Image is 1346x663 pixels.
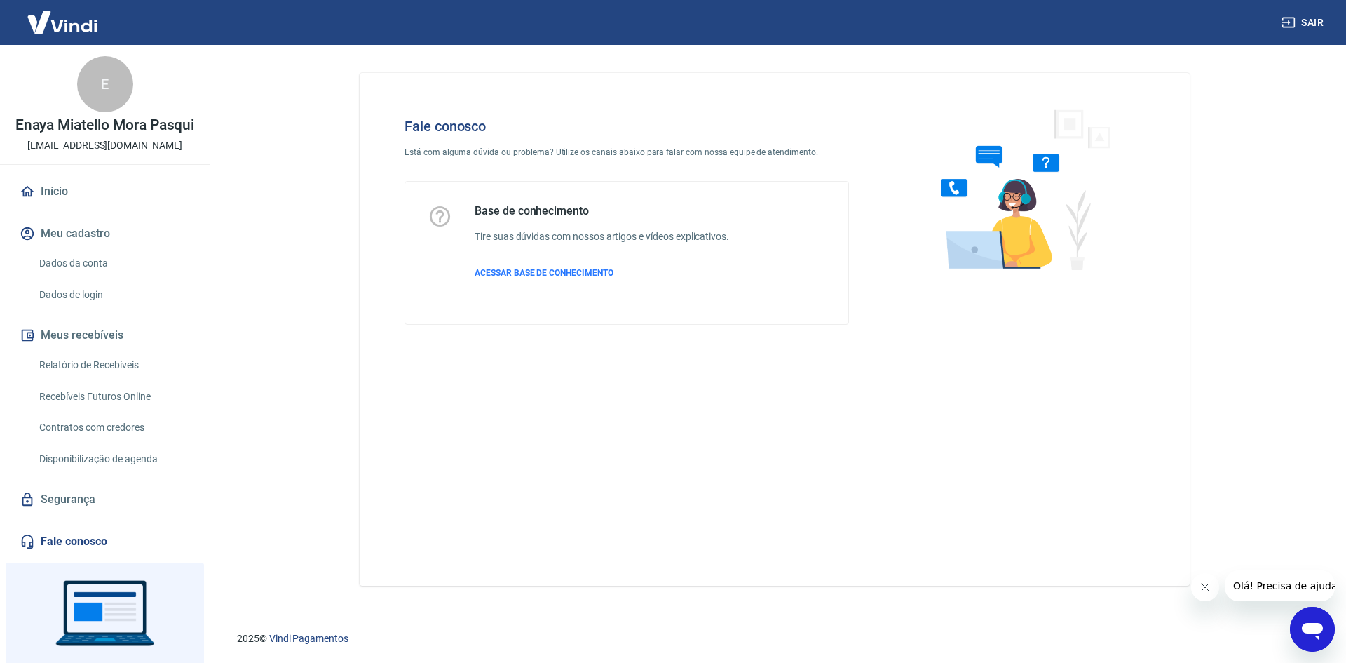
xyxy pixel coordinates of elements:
button: Sair [1279,10,1329,36]
p: 2025 © [237,631,1312,646]
a: Disponibilização de agenda [34,445,193,474]
p: Está com alguma dúvida ou problema? Utilize os canais abaixo para falar com nossa equipe de atend... [405,146,849,159]
a: Relatório de Recebíveis [34,351,193,380]
span: ACESSAR BASE DE CONHECIMENTO [475,268,613,278]
img: Fale conosco [913,95,1126,283]
iframe: Botão para abrir a janela de mensagens [1290,607,1335,652]
h5: Base de conhecimento [475,204,729,218]
a: Início [17,176,193,207]
a: Segurança [17,484,193,515]
a: Vindi Pagamentos [269,633,348,644]
a: ACESSAR BASE DE CONHECIMENTO [475,267,729,279]
a: Dados de login [34,281,193,309]
a: Fale conosco [17,526,193,557]
img: Vindi [17,1,108,43]
iframe: Fechar mensagem [1191,573,1219,601]
p: [EMAIL_ADDRESS][DOMAIN_NAME] [27,138,182,153]
a: Dados da conta [34,249,193,278]
button: Meus recebíveis [17,320,193,351]
span: Olá! Precisa de ajuda? [8,10,118,21]
h4: Fale conosco [405,118,849,135]
div: E [77,56,133,112]
a: Recebíveis Futuros Online [34,382,193,411]
h6: Tire suas dúvidas com nossos artigos e vídeos explicativos. [475,229,729,244]
button: Meu cadastro [17,218,193,249]
a: Contratos com credores [34,413,193,442]
iframe: Mensagem da empresa [1225,570,1335,601]
p: Enaya Miatello Mora Pasqui [15,118,195,133]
